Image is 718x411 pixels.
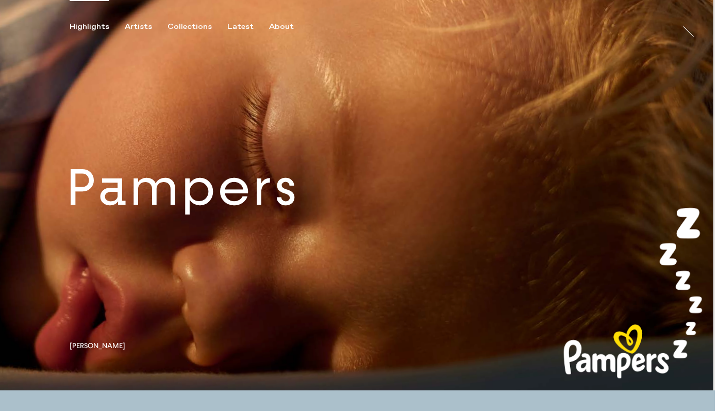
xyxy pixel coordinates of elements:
[227,22,254,31] div: Latest
[227,22,269,31] button: Latest
[70,22,109,31] div: Highlights
[125,22,168,31] button: Artists
[269,22,309,31] button: About
[168,22,227,31] button: Collections
[125,22,152,31] div: Artists
[168,22,212,31] div: Collections
[70,22,125,31] button: Highlights
[269,22,294,31] div: About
